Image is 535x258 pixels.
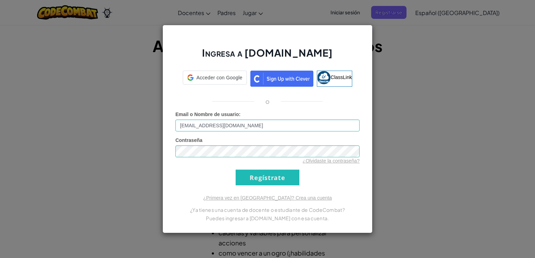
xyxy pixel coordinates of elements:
input: Regístrate [236,170,299,185]
div: Acceder con Google [183,71,247,85]
h2: Ingresa a [DOMAIN_NAME] [175,46,360,66]
span: Acceder con Google [196,74,242,81]
p: Puedes ingresar a [DOMAIN_NAME] con esa cuenta. [175,214,360,222]
a: Acceder con Google [183,71,247,87]
span: Contraseña [175,137,202,143]
a: ¿Olvidaste la contraseña? [303,158,360,164]
img: clever_sso_button@2x.png [250,71,313,87]
img: classlink-logo-small.png [317,71,331,84]
p: o [265,97,270,106]
label: : [175,111,241,118]
p: ¿Ya tienes una cuenta de docente o estudiante de CodeCombat? [175,206,360,214]
span: Email o Nombre de usuario [175,112,239,117]
span: ClassLink [331,74,352,80]
a: ¿Primera vez en [GEOGRAPHIC_DATA]? Crea una cuenta [203,195,332,201]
